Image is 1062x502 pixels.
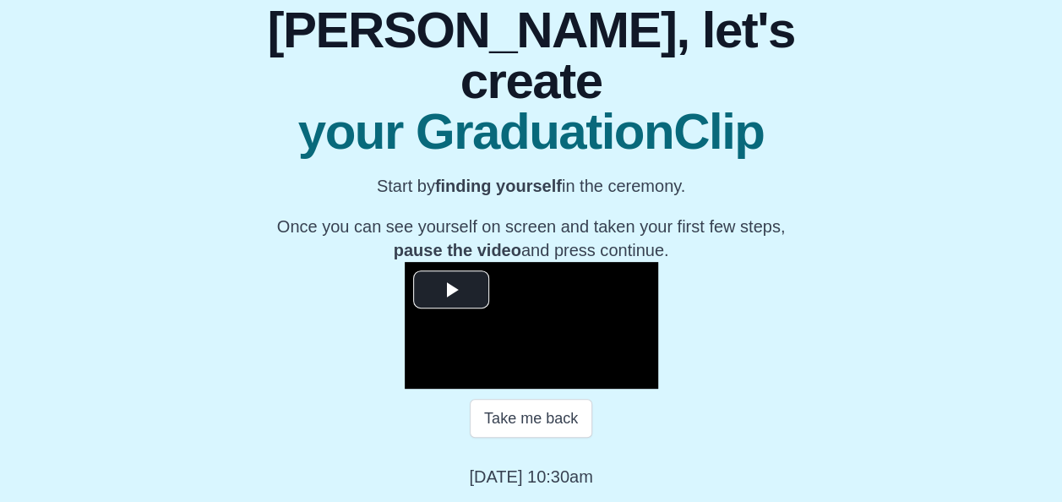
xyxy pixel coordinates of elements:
b: finding yourself [435,177,562,195]
div: Video Player [405,262,658,389]
button: Play Video [413,270,489,308]
p: [DATE] 10:30am [469,465,592,488]
span: your GraduationClip [265,106,797,157]
p: Once you can see yourself on screen and taken your first few steps, and press continue. [265,215,797,262]
button: Take me back [470,399,592,438]
p: Start by in the ceremony. [265,174,797,198]
span: [PERSON_NAME], let's create [265,5,797,106]
b: pause the video [394,241,521,259]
